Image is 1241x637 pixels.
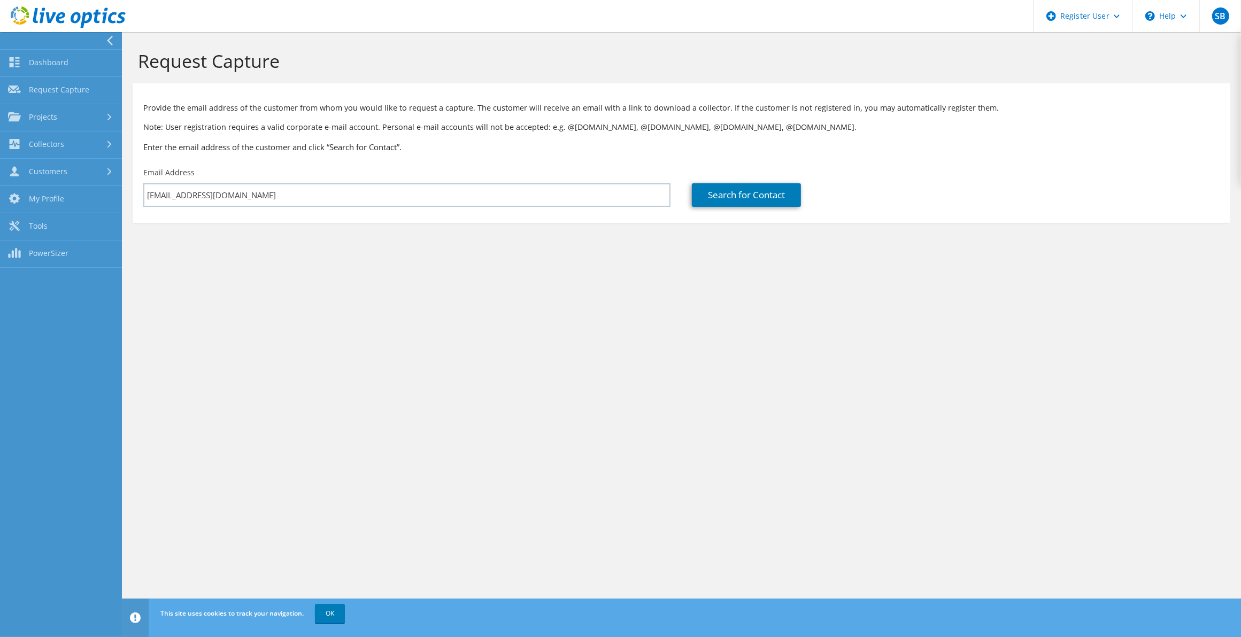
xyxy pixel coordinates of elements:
span: SB [1212,7,1229,25]
h3: Enter the email address of the customer and click “Search for Contact”. [143,141,1220,153]
p: Note: User registration requires a valid corporate e-mail account. Personal e-mail accounts will ... [143,121,1220,133]
span: This site uses cookies to track your navigation. [160,609,304,618]
svg: \n [1145,11,1155,21]
h1: Request Capture [138,50,1220,72]
a: Search for Contact [692,183,801,207]
p: Provide the email address of the customer from whom you would like to request a capture. The cust... [143,102,1220,114]
a: OK [315,604,345,623]
label: Email Address [143,167,195,178]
